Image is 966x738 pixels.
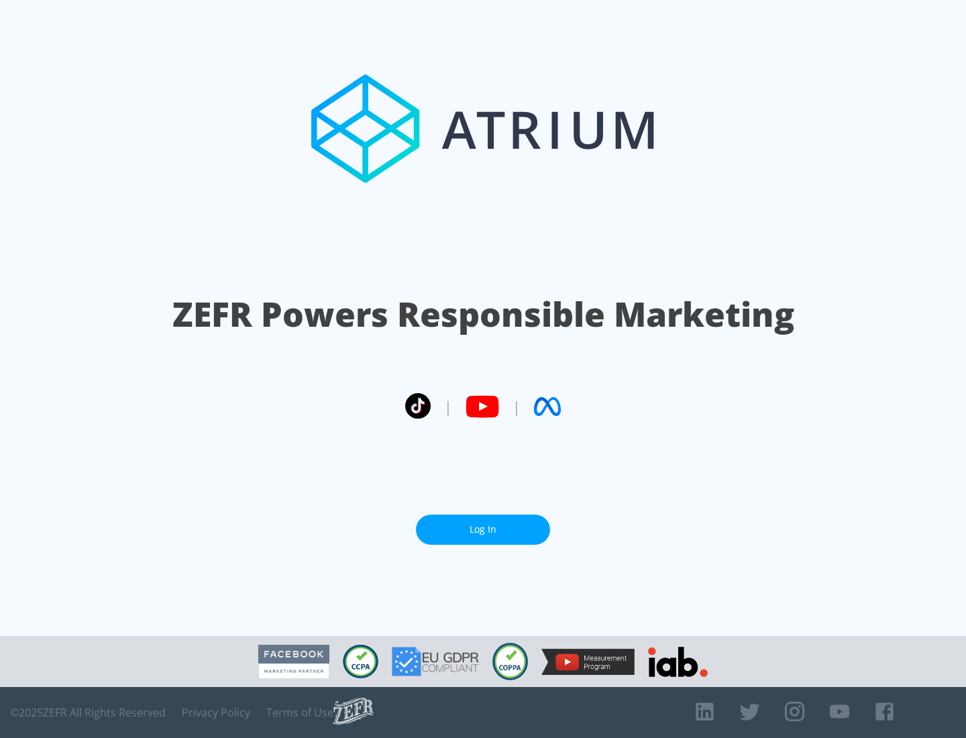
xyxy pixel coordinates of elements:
a: Privacy Policy [182,706,250,719]
img: GDPR Compliant [392,647,479,676]
h1: ZEFR Powers Responsible Marketing [172,291,794,337]
a: Log In [416,515,550,545]
span: © 2025 ZEFR All Rights Reserved [10,706,166,719]
img: CCPA Compliant [343,645,378,678]
img: COPPA Compliant [492,643,528,680]
img: IAB [648,647,708,677]
span: | [444,397,452,417]
img: Facebook Marketing Partner [258,645,329,679]
a: Terms of Use [266,706,333,719]
span: | [513,397,521,417]
img: YouTube Measurement Program [541,649,635,675]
